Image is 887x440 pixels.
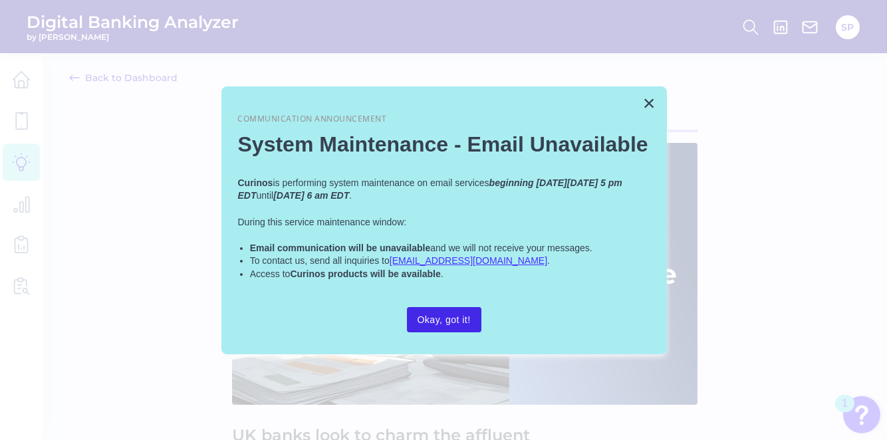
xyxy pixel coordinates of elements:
[238,177,625,201] em: beginning [DATE][DATE] 5 pm EDT
[238,132,650,157] h2: System Maintenance - Email Unavailable
[547,255,550,266] span: .
[250,243,431,253] strong: Email communication will be unavailable
[257,190,274,201] span: until
[643,92,656,114] button: Close
[407,307,481,332] button: Okay, got it!
[250,255,390,266] span: To contact us, send all inquiries to
[273,177,489,188] span: is performing system maintenance on email services
[430,243,592,253] span: and we will not receive your messages.
[441,269,443,279] span: .
[349,190,352,201] span: .
[238,177,273,188] strong: Curinos
[238,114,650,125] p: Communication Announcement
[238,216,650,229] p: During this service maintenance window:
[273,190,349,201] em: [DATE] 6 am EDT
[250,269,291,279] span: Access to
[290,269,440,279] strong: Curinos products will be available
[390,255,547,266] a: [EMAIL_ADDRESS][DOMAIN_NAME]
